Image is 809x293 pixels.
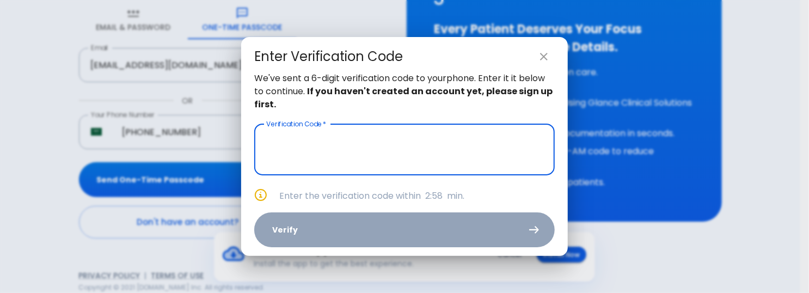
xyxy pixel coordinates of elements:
div: Enter Verification Code [254,48,403,65]
span: 2:58 [425,190,443,202]
strong: If you haven't created an account yet, please sign up first. [254,85,553,111]
p: We've sent a 6-digit verification code to your phone . Enter it it below to continue. [254,72,555,111]
button: close [533,46,555,68]
p: Enter the verification code within min. [279,190,555,203]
